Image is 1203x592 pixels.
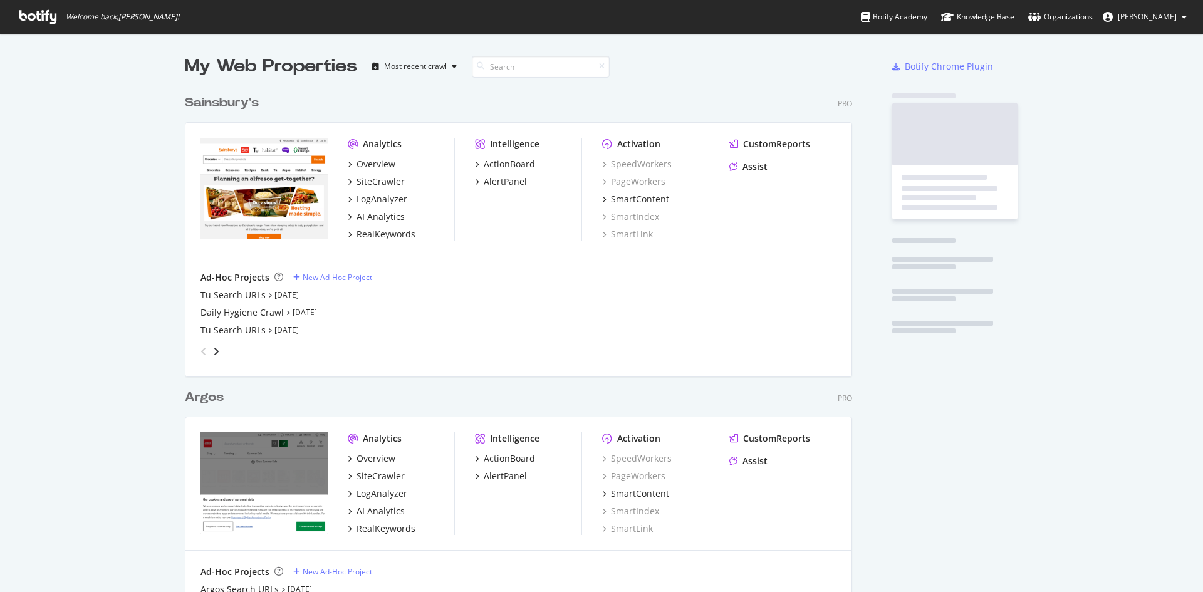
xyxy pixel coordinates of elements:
[293,272,372,283] a: New Ad-Hoc Project
[602,452,672,465] a: SpeedWorkers
[200,432,328,534] img: www.argos.co.uk
[357,487,407,500] div: LogAnalyzer
[274,325,299,335] a: [DATE]
[602,505,659,517] a: SmartIndex
[861,11,927,23] div: Botify Academy
[484,452,535,465] div: ActionBoard
[348,452,395,465] a: Overview
[348,505,405,517] a: AI Analytics
[490,138,539,150] div: Intelligence
[1093,7,1197,27] button: [PERSON_NAME]
[905,60,993,73] div: Botify Chrome Plugin
[293,307,317,318] a: [DATE]
[185,388,224,407] div: Argos
[602,175,665,188] a: PageWorkers
[200,566,269,578] div: Ad-Hoc Projects
[212,345,221,358] div: angle-right
[384,63,447,70] div: Most recent crawl
[729,138,810,150] a: CustomReports
[475,452,535,465] a: ActionBoard
[743,138,810,150] div: CustomReports
[484,158,535,170] div: ActionBoard
[357,158,395,170] div: Overview
[602,210,659,223] a: SmartIndex
[185,94,259,112] div: Sainsbury's
[611,487,669,500] div: SmartContent
[303,566,372,577] div: New Ad-Hoc Project
[602,487,669,500] a: SmartContent
[348,210,405,223] a: AI Analytics
[200,289,266,301] a: Tu Search URLs
[348,228,415,241] a: RealKeywords
[602,193,669,205] a: SmartContent
[357,522,415,535] div: RealKeywords
[475,158,535,170] a: ActionBoard
[602,228,653,241] a: SmartLink
[357,505,405,517] div: AI Analytics
[185,54,357,79] div: My Web Properties
[617,138,660,150] div: Activation
[363,432,402,445] div: Analytics
[348,487,407,500] a: LogAnalyzer
[363,138,402,150] div: Analytics
[200,324,266,336] a: Tu Search URLs
[185,94,264,112] a: Sainsbury's
[200,138,328,239] img: *.sainsburys.co.uk/
[357,228,415,241] div: RealKeywords
[475,175,527,188] a: AlertPanel
[475,470,527,482] a: AlertPanel
[743,432,810,445] div: CustomReports
[348,175,405,188] a: SiteCrawler
[602,158,672,170] a: SpeedWorkers
[729,455,768,467] a: Assist
[838,98,852,109] div: Pro
[892,60,993,73] a: Botify Chrome Plugin
[303,272,372,283] div: New Ad-Hoc Project
[729,160,768,173] a: Assist
[348,193,407,205] a: LogAnalyzer
[484,470,527,482] div: AlertPanel
[274,289,299,300] a: [DATE]
[357,193,407,205] div: LogAnalyzer
[200,306,284,319] a: Daily Hygiene Crawl
[66,12,179,22] span: Welcome back, [PERSON_NAME] !
[941,11,1014,23] div: Knowledge Base
[602,522,653,535] a: SmartLink
[1028,11,1093,23] div: Organizations
[1118,11,1177,22] span: Rowan Collins
[185,388,229,407] a: Argos
[357,175,405,188] div: SiteCrawler
[367,56,462,76] button: Most recent crawl
[195,341,212,361] div: angle-left
[490,432,539,445] div: Intelligence
[838,393,852,403] div: Pro
[357,210,405,223] div: AI Analytics
[611,193,669,205] div: SmartContent
[742,160,768,173] div: Assist
[348,522,415,535] a: RealKeywords
[602,470,665,482] a: PageWorkers
[617,432,660,445] div: Activation
[742,455,768,467] div: Assist
[357,452,395,465] div: Overview
[348,158,395,170] a: Overview
[484,175,527,188] div: AlertPanel
[293,566,372,577] a: New Ad-Hoc Project
[348,470,405,482] a: SiteCrawler
[729,432,810,445] a: CustomReports
[357,470,405,482] div: SiteCrawler
[472,56,610,78] input: Search
[200,271,269,284] div: Ad-Hoc Projects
